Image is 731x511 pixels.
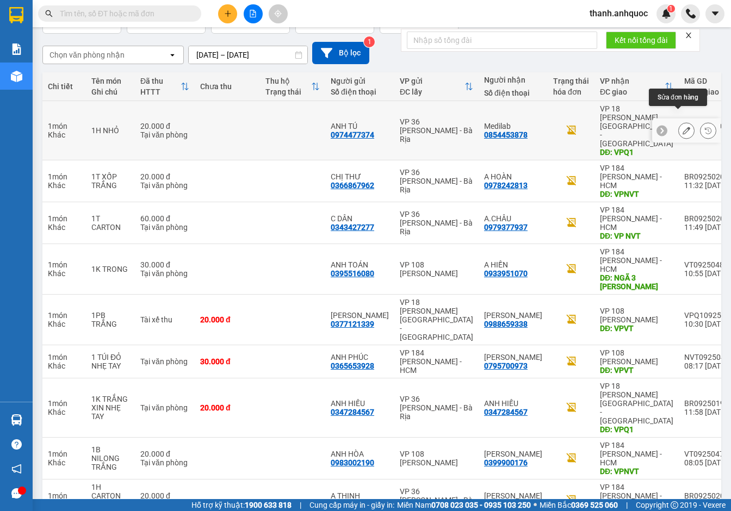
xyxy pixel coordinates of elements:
[581,7,656,20] span: thanh.anhquoc
[200,403,255,412] div: 20.000 đ
[600,247,673,273] div: VP 184 [PERSON_NAME] - HCM
[200,82,255,91] div: Chưa thu
[331,450,389,458] div: ANH HÒA
[615,34,667,46] span: Kết nối tổng đài
[484,458,528,467] div: 0399900176
[168,51,177,59] svg: open
[11,43,22,55] img: solution-icon
[48,122,80,130] div: 1 món
[245,501,292,509] strong: 1900 633 818
[661,9,671,18] img: icon-new-feature
[400,88,464,96] div: ĐC lấy
[600,232,673,240] div: DĐ: VP NVT
[331,260,389,269] div: ANH TOÁN
[140,172,189,181] div: 20.000 đ
[140,130,189,139] div: Tại văn phòng
[331,172,389,181] div: CHỊ THƯ
[191,499,292,511] span: Hỗ trợ kỹ thuật:
[606,32,676,49] button: Kết nối tổng đài
[710,9,720,18] span: caret-down
[49,49,125,60] div: Chọn văn phòng nhận
[135,72,195,101] th: Toggle SortBy
[331,458,374,467] div: 0983002190
[300,499,301,511] span: |
[91,172,129,190] div: 1T XỐP TRẮNG
[407,32,597,49] input: Nhập số tổng đài
[48,408,80,416] div: Khác
[48,260,80,269] div: 1 món
[48,181,80,190] div: Khác
[684,88,730,96] div: Ngày giao
[484,214,542,223] div: A.CHÂU
[140,214,189,223] div: 60.000 đ
[600,483,673,509] div: VP 184 [PERSON_NAME] - HCM
[224,10,232,17] span: plus
[91,403,129,421] div: XIN NHẸ TAY
[684,77,730,85] div: Mã GD
[600,348,673,366] div: VP 108 [PERSON_NAME]
[48,491,80,500] div: 1 món
[600,467,673,476] div: DĐ: VPNVT
[11,464,22,474] span: notification
[331,214,389,223] div: C DÂN
[600,273,673,291] div: DĐ: NGÃ 3 MỸ XUÂN
[331,320,374,328] div: 0377121339
[484,260,542,269] div: A HIỀN
[331,223,374,232] div: 0343427277
[671,501,678,509] span: copyright
[200,357,255,366] div: 30.000 đ
[331,77,389,85] div: Người gửi
[431,501,531,509] strong: 0708 023 035 - 0935 103 250
[48,399,80,408] div: 1 món
[48,353,80,362] div: 1 món
[189,46,307,64] input: Select a date range.
[394,72,479,101] th: Toggle SortBy
[9,7,23,23] img: logo-vxr
[60,8,188,20] input: Tìm tên, số ĐT hoặc mã đơn
[594,72,679,101] th: Toggle SortBy
[91,483,129,500] div: 1H CARTON
[48,82,80,91] div: Chi tiết
[484,408,528,416] div: 0347284567
[600,425,673,434] div: DĐ: VPQ1
[484,399,542,408] div: ANH HIẾU
[705,4,724,23] button: caret-down
[626,499,628,511] span: |
[48,214,80,223] div: 1 món
[249,10,257,17] span: file-add
[331,181,374,190] div: 0366867962
[218,4,237,23] button: plus
[140,223,189,232] div: Tại văn phòng
[540,499,618,511] span: Miền Bắc
[600,205,673,232] div: VP 184 [PERSON_NAME] - HCM
[140,260,189,269] div: 30.000 đ
[600,164,673,190] div: VP 184 [PERSON_NAME] - HCM
[331,408,374,416] div: 0347284567
[260,72,325,101] th: Toggle SortBy
[649,89,707,106] div: Sửa đơn hàng
[600,382,673,425] div: VP 18 [PERSON_NAME][GEOGRAPHIC_DATA] - [GEOGRAPHIC_DATA]
[140,122,189,130] div: 20.000 đ
[553,77,589,85] div: Trạng thái
[400,395,473,421] div: VP 36 [PERSON_NAME] - Bà Rịa
[91,214,129,232] div: 1T CARTON
[331,399,389,408] div: ANH HIẾU
[400,348,473,375] div: VP 184 [PERSON_NAME] - HCM
[678,122,695,139] div: Sửa đơn hàng
[11,439,22,450] span: question-circle
[91,126,129,135] div: 1H NHỎ
[400,210,473,236] div: VP 36 [PERSON_NAME] - Bà Rịa
[484,223,528,232] div: 0979377937
[331,269,374,278] div: 0395516080
[331,362,374,370] div: 0365653928
[400,260,473,278] div: VP 108 [PERSON_NAME]
[91,395,129,403] div: 1K TRẮNG
[484,181,528,190] div: 0978242813
[265,88,311,96] div: Trạng thái
[312,42,369,64] button: Bộ lọc
[331,122,389,130] div: ANH TÚ
[140,269,189,278] div: Tại văn phòng
[11,414,22,426] img: warehouse-icon
[484,89,542,97] div: Số điện thoại
[265,77,311,85] div: Thu hộ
